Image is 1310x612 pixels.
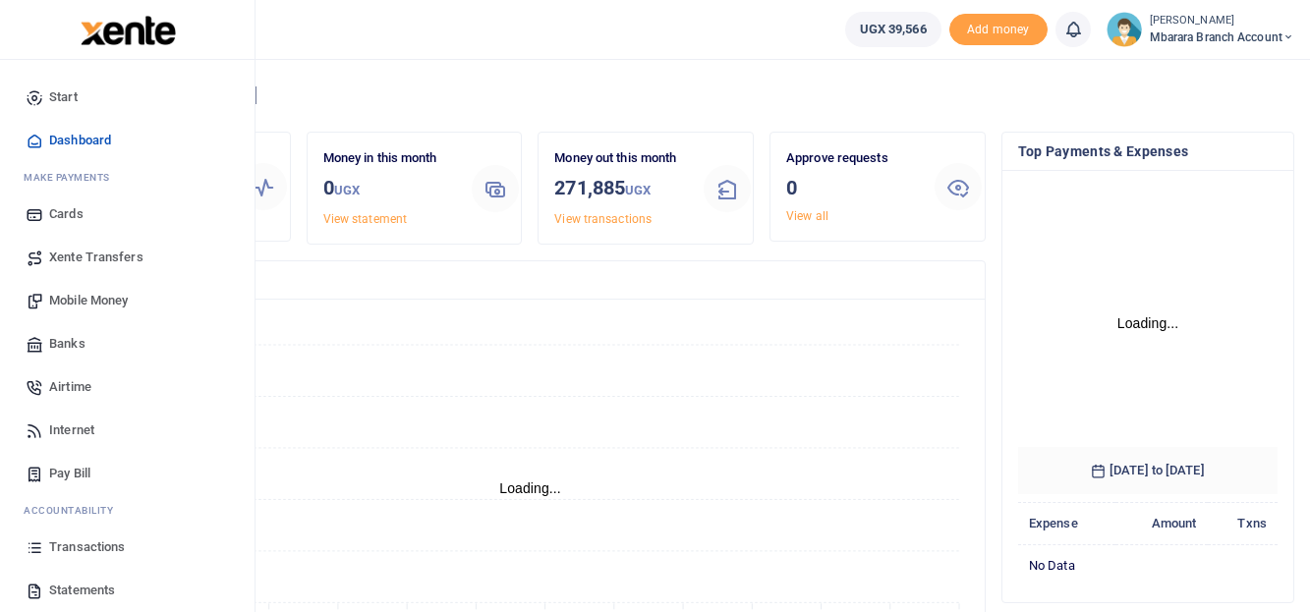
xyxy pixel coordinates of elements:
[49,291,128,310] span: Mobile Money
[38,503,113,518] span: countability
[1018,140,1278,162] h4: Top Payments & Expenses
[91,269,969,291] h4: Transactions Overview
[16,322,239,365] a: Banks
[1018,447,1278,494] h6: [DATE] to [DATE]
[16,119,239,162] a: Dashboard
[1018,544,1278,585] td: No data
[16,193,239,236] a: Cards
[49,204,84,224] span: Cards
[1107,12,1142,47] img: profile-user
[786,148,919,169] p: Approve requests
[16,452,239,495] a: Pay Bill
[16,236,239,279] a: Xente Transfers
[499,480,561,496] text: Loading...
[786,173,919,202] h3: 0
[334,183,360,197] small: UGX
[81,16,176,45] img: logo-large
[49,248,143,267] span: Xente Transfers
[49,131,111,150] span: Dashboard
[16,526,239,569] a: Transactions
[786,209,828,223] a: View all
[949,14,1048,46] span: Add money
[16,569,239,612] a: Statements
[554,148,687,169] p: Money out this month
[75,84,1294,106] h4: Hello [PERSON_NAME]
[49,377,91,397] span: Airtime
[16,162,239,193] li: M
[1107,12,1294,47] a: profile-user [PERSON_NAME] Mbarara Branch account
[323,212,407,226] a: View statement
[554,173,687,205] h3: 271,885
[1150,28,1294,46] span: Mbarara Branch account
[949,21,1048,35] a: Add money
[49,334,85,354] span: Banks
[16,279,239,322] a: Mobile Money
[949,14,1048,46] li: Toup your wallet
[49,581,115,600] span: Statements
[49,87,78,107] span: Start
[1115,503,1208,545] th: Amount
[16,365,239,409] a: Airtime
[837,12,949,47] li: Wallet ballance
[625,183,651,197] small: UGX
[33,170,110,185] span: ake Payments
[1117,315,1179,331] text: Loading...
[49,420,94,440] span: Internet
[49,537,125,557] span: Transactions
[16,495,239,526] li: Ac
[860,20,927,39] span: UGX 39,566
[1208,503,1278,545] th: Txns
[554,212,652,226] a: View transactions
[49,464,90,483] span: Pay Bill
[79,22,176,36] a: logo-small logo-large logo-large
[1018,503,1115,545] th: Expense
[323,173,456,205] h3: 0
[1150,13,1294,29] small: [PERSON_NAME]
[16,409,239,452] a: Internet
[323,148,456,169] p: Money in this month
[845,12,941,47] a: UGX 39,566
[16,76,239,119] a: Start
